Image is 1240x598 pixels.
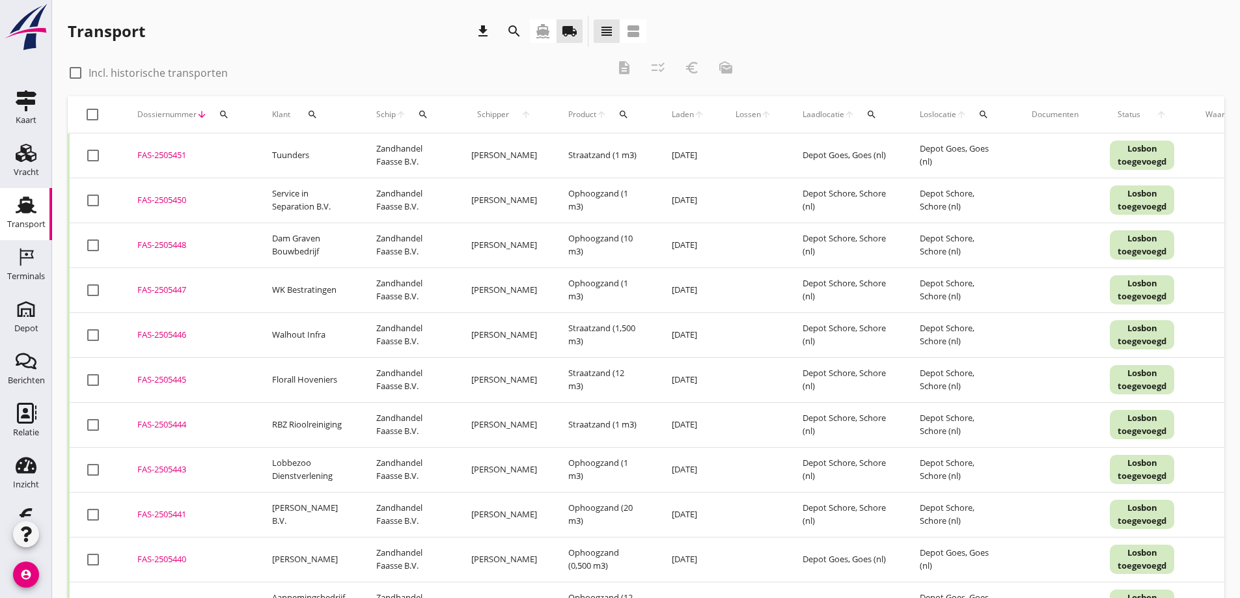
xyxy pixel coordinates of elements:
[904,312,1016,357] td: Depot Schore, Schore (nl)
[656,312,720,357] td: [DATE]
[656,267,720,312] td: [DATE]
[736,109,761,120] span: Lossen
[3,3,49,51] img: logo-small.a267ee39.svg
[219,109,229,120] i: search
[787,537,904,582] td: Depot Goes, Goes (nl)
[361,492,456,537] td: Zandhandel Faasse B.V.
[137,418,241,431] div: FAS-2505444
[272,99,345,130] div: Klant
[553,357,656,402] td: Straatzand (12 m3)
[256,133,361,178] td: Tuunders
[418,109,428,120] i: search
[787,223,904,267] td: Depot Schore, Schore (nl)
[1110,275,1174,305] div: Losbon toegevoegd
[553,223,656,267] td: Ophoogzand (10 m3)
[553,402,656,447] td: Straatzand (1 m3)
[656,447,720,492] td: [DATE]
[787,312,904,357] td: Depot Schore, Schore (nl)
[1110,320,1174,349] div: Losbon toegevoegd
[456,178,553,223] td: [PERSON_NAME]
[307,109,318,120] i: search
[694,109,704,120] i: arrow_upward
[787,402,904,447] td: Depot Schore, Schore (nl)
[456,223,553,267] td: [PERSON_NAME]
[656,537,720,582] td: [DATE]
[761,109,771,120] i: arrow_upward
[456,133,553,178] td: [PERSON_NAME]
[844,109,855,120] i: arrow_upward
[506,23,522,39] i: search
[553,537,656,582] td: Ophoogzand (0,500 m3)
[137,284,241,297] div: FAS-2505447
[471,109,515,120] span: Schipper
[904,133,1016,178] td: Depot Goes, Goes (nl)
[787,447,904,492] td: Depot Schore, Schore (nl)
[361,223,456,267] td: Zandhandel Faasse B.V.
[904,492,1016,537] td: Depot Schore, Schore (nl)
[14,168,39,176] div: Vracht
[656,492,720,537] td: [DATE]
[361,133,456,178] td: Zandhandel Faasse B.V.
[68,21,145,42] div: Transport
[137,239,241,252] div: FAS-2505448
[1110,545,1174,574] div: Losbon toegevoegd
[361,357,456,402] td: Zandhandel Faasse B.V.
[89,66,228,79] label: Incl. historische transporten
[596,109,607,120] i: arrow_upward
[656,357,720,402] td: [DATE]
[137,194,241,207] div: FAS-2505450
[562,23,577,39] i: local_shipping
[256,223,361,267] td: Dam Graven Bouwbedrijf
[14,324,38,333] div: Depot
[137,329,241,342] div: FAS-2505446
[672,109,694,120] span: Laden
[787,357,904,402] td: Depot Schore, Schore (nl)
[361,267,456,312] td: Zandhandel Faasse B.V.
[456,492,553,537] td: [PERSON_NAME]
[13,428,39,437] div: Relatie
[568,109,596,120] span: Product
[656,402,720,447] td: [DATE]
[618,109,629,120] i: search
[904,267,1016,312] td: Depot Schore, Schore (nl)
[256,492,361,537] td: [PERSON_NAME] B.V.
[1110,141,1174,170] div: Losbon toegevoegd
[137,374,241,387] div: FAS-2505445
[787,178,904,223] td: Depot Schore, Schore (nl)
[787,492,904,537] td: Depot Schore, Schore (nl)
[904,178,1016,223] td: Depot Schore, Schore (nl)
[256,402,361,447] td: RBZ Rioolreiniging
[376,109,396,120] span: Schip
[553,492,656,537] td: Ophoogzand (20 m3)
[361,537,456,582] td: Zandhandel Faasse B.V.
[456,267,553,312] td: [PERSON_NAME]
[475,23,491,39] i: download
[956,109,967,120] i: arrow_upward
[1110,365,1174,394] div: Losbon toegevoegd
[1148,109,1174,120] i: arrow_upward
[137,149,241,162] div: FAS-2505451
[256,267,361,312] td: WK Bestratingen
[137,109,197,120] span: Dossiernummer
[137,508,241,521] div: FAS-2505441
[361,402,456,447] td: Zandhandel Faasse B.V.
[1110,185,1174,215] div: Losbon toegevoegd
[553,178,656,223] td: Ophoogzand (1 m3)
[515,109,537,120] i: arrow_upward
[1110,410,1174,439] div: Losbon toegevoegd
[1110,455,1174,484] div: Losbon toegevoegd
[904,402,1016,447] td: Depot Schore, Schore (nl)
[361,178,456,223] td: Zandhandel Faasse B.V.
[137,463,241,476] div: FAS-2505443
[553,267,656,312] td: Ophoogzand (1 m3)
[456,537,553,582] td: [PERSON_NAME]
[256,178,361,223] td: Service in Separation B.V.
[553,447,656,492] td: Ophoogzand (1 m3)
[656,178,720,223] td: [DATE]
[553,133,656,178] td: Straatzand (1 m3)
[7,220,46,228] div: Transport
[256,537,361,582] td: [PERSON_NAME]
[787,133,904,178] td: Depot Goes, Goes (nl)
[904,537,1016,582] td: Depot Goes, Goes (nl)
[361,312,456,357] td: Zandhandel Faasse B.V.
